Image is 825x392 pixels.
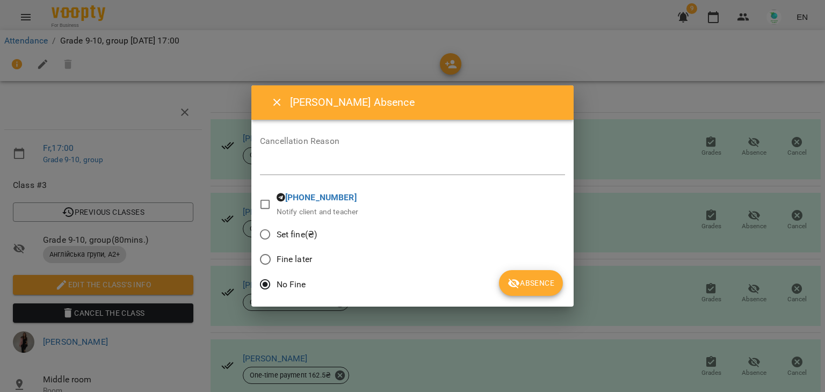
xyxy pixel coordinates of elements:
label: Cancellation Reason [260,137,565,146]
span: Fine later [277,253,312,266]
p: Notify client and teacher [277,207,359,217]
a: [PHONE_NUMBER] [285,192,357,202]
span: No Fine [277,278,306,291]
button: Absence [499,270,563,296]
span: Set fine(₴) [277,228,317,241]
button: Close [264,90,290,115]
h6: [PERSON_NAME] Absence [290,94,561,111]
span: Absence [508,277,554,289]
